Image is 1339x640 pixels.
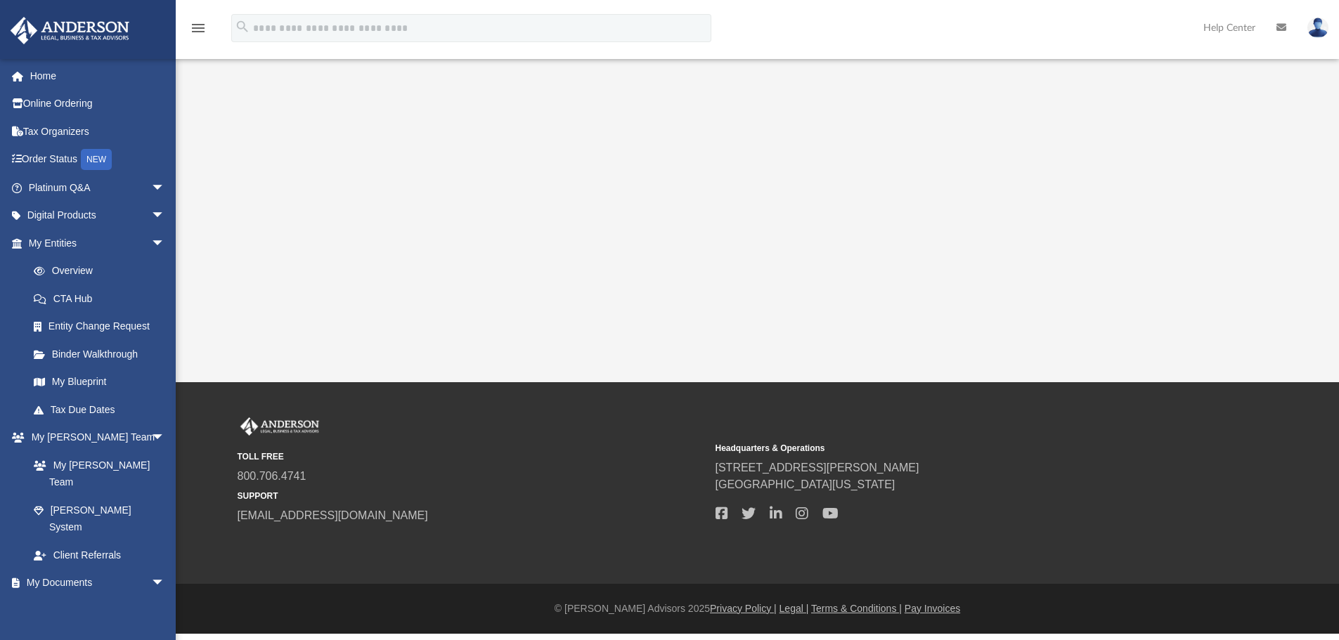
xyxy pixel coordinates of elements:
a: 800.706.4741 [238,470,306,482]
a: [PERSON_NAME] System [20,496,179,541]
a: Client Referrals [20,541,179,569]
a: Online Ordering [10,90,186,118]
div: © [PERSON_NAME] Advisors 2025 [176,601,1339,616]
span: arrow_drop_down [151,229,179,258]
span: arrow_drop_down [151,174,179,202]
a: menu [190,27,207,37]
a: Entity Change Request [20,313,186,341]
div: NEW [81,149,112,170]
span: arrow_drop_down [151,569,179,598]
img: Anderson Advisors Platinum Portal [238,417,322,436]
img: User Pic [1307,18,1328,38]
a: My Documentsarrow_drop_down [10,569,179,597]
a: My Entitiesarrow_drop_down [10,229,186,257]
a: Terms & Conditions | [811,603,902,614]
a: Order StatusNEW [10,145,186,174]
span: arrow_drop_down [151,202,179,230]
a: CTA Hub [20,285,186,313]
a: Tax Organizers [10,117,186,145]
small: SUPPORT [238,490,706,502]
a: Legal | [780,603,809,614]
a: Digital Productsarrow_drop_down [10,202,186,230]
a: Pay Invoices [905,603,960,614]
a: Binder Walkthrough [20,340,186,368]
a: Privacy Policy | [710,603,777,614]
span: arrow_drop_down [151,424,179,452]
small: Headquarters & Operations [716,442,1184,455]
a: Home [10,62,186,90]
a: [EMAIL_ADDRESS][DOMAIN_NAME] [238,509,428,521]
i: menu [190,20,207,37]
a: Overview [20,257,186,285]
a: My Blueprint [20,368,179,396]
i: search [235,19,250,34]
a: My [PERSON_NAME] Teamarrow_drop_down [10,424,179,452]
img: Anderson Advisors Platinum Portal [6,17,134,44]
a: [STREET_ADDRESS][PERSON_NAME] [716,462,919,474]
a: My [PERSON_NAME] Team [20,451,172,496]
small: TOLL FREE [238,450,706,463]
a: Platinum Q&Aarrow_drop_down [10,174,186,202]
a: Tax Due Dates [20,396,186,424]
a: [GEOGRAPHIC_DATA][US_STATE] [716,478,895,490]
